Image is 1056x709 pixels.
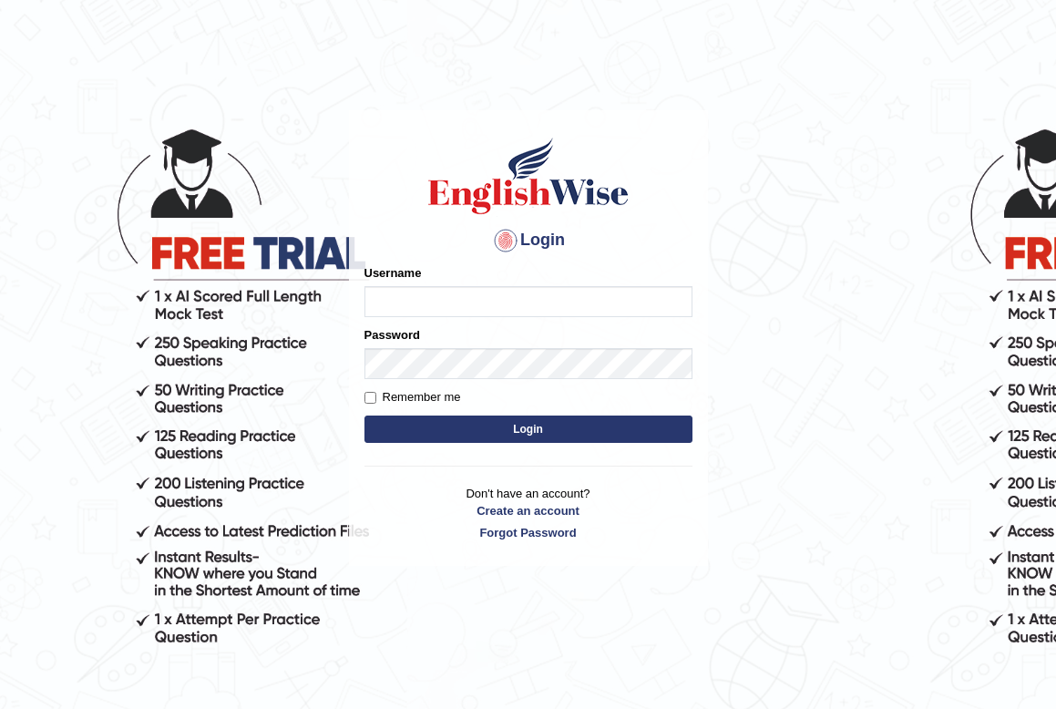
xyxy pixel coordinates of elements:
h4: Login [364,226,692,255]
p: Don't have an account? [364,485,692,541]
img: Logo of English Wise sign in for intelligent practice with AI [425,135,632,217]
label: Username [364,264,422,282]
label: Remember me [364,388,461,406]
label: Password [364,326,420,344]
input: Remember me [364,392,376,404]
a: Forgot Password [364,524,692,541]
a: Create an account [364,502,692,519]
button: Login [364,416,692,443]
